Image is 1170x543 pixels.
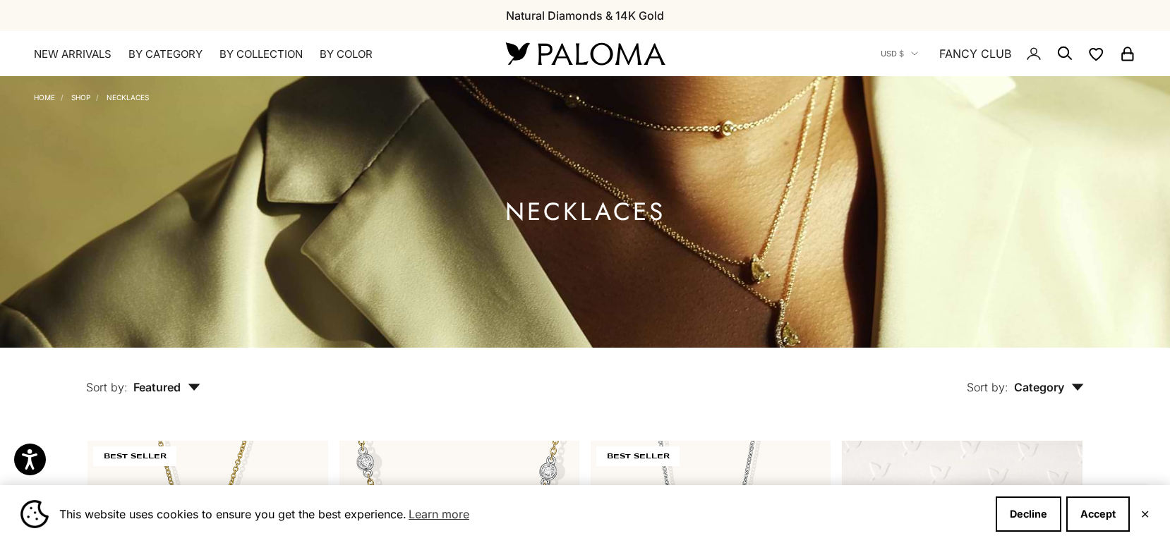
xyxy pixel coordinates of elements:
button: Decline [996,496,1061,532]
button: Close [1140,510,1150,518]
nav: Secondary navigation [881,31,1136,76]
nav: Primary navigation [34,47,472,61]
a: Shop [71,93,90,102]
a: FANCY CLUB [939,44,1011,63]
a: Necklaces [107,93,149,102]
button: Accept [1066,496,1130,532]
span: BEST SELLER [596,446,680,466]
span: Sort by: [86,380,128,394]
span: USD $ [881,47,904,60]
span: BEST SELLER [93,446,176,466]
span: Category [1014,380,1084,394]
a: Home [34,93,55,102]
a: NEW ARRIVALS [34,47,111,61]
summary: By Collection [219,47,303,61]
span: Sort by: [967,380,1008,394]
button: Sort by: Featured [54,348,233,407]
button: USD $ [881,47,918,60]
img: Cookie banner [20,500,49,528]
a: Learn more [406,504,471,525]
span: This website uses cookies to ensure you get the best experience. [59,504,984,525]
summary: By Category [128,47,203,61]
nav: Breadcrumb [34,90,149,102]
summary: By Color [320,47,373,61]
h1: Necklaces [505,203,665,221]
span: Featured [133,380,200,394]
p: Natural Diamonds & 14K Gold [506,6,664,25]
button: Sort by: Category [934,348,1116,407]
